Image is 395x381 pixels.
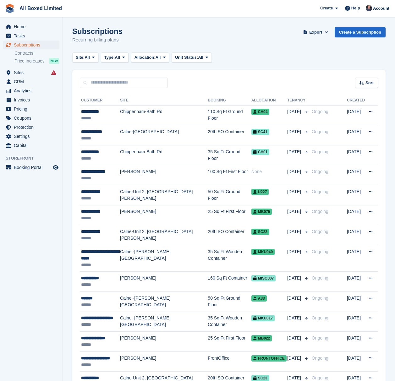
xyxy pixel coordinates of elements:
span: SC22 [251,229,269,235]
td: [DATE] [347,245,365,272]
span: Ongoing [312,249,328,254]
td: 25 Sq Ft First Floor [208,332,251,352]
span: [DATE] [287,168,302,175]
td: 110 Sq Ft Ground Floor [208,105,251,125]
img: Dan Goss [366,5,372,11]
td: Calne -[PERSON_NAME][GEOGRAPHIC_DATA] [120,292,208,312]
span: [DATE] [287,295,302,302]
a: Contracts [14,50,59,56]
a: Preview store [52,164,59,171]
i: Smart entry sync failures have occurred [51,70,56,75]
a: Price increases NEW [14,57,59,64]
td: [DATE] [347,205,365,225]
button: Allocation: All [131,52,169,63]
span: [DATE] [287,108,302,115]
td: [DATE] [347,312,365,332]
a: menu [3,141,59,150]
span: FrontOffice [251,355,287,362]
span: Subscriptions [14,41,52,49]
td: [DATE] [347,145,365,165]
button: Export [302,27,330,37]
button: Type: All [101,52,129,63]
span: CH01 [251,149,270,155]
span: Price increases [14,58,45,64]
span: All [85,54,90,61]
div: NEW [49,58,59,64]
span: Home [14,22,52,31]
span: Ongoing [312,169,328,174]
td: Calne -[PERSON_NAME][GEOGRAPHIC_DATA] [120,245,208,272]
td: Chippenham-Bath Rd [120,145,208,165]
span: A33 [251,295,267,302]
div: None [251,168,287,175]
span: [DATE] [287,335,302,341]
td: [PERSON_NAME] [120,351,208,372]
span: [DATE] [287,315,302,321]
span: [DATE] [287,149,302,155]
span: SC41 [251,129,269,135]
td: Calne-Unit 2, [GEOGRAPHIC_DATA][PERSON_NAME] [120,225,208,245]
span: Ongoing [312,209,328,214]
td: [PERSON_NAME] [120,332,208,352]
span: MB075 [251,209,272,215]
a: menu [3,31,59,40]
td: [DATE] [347,272,365,292]
td: [DATE] [347,185,365,205]
td: FrontOffice [208,351,251,372]
span: Capital [14,141,52,150]
span: [DATE] [287,228,302,235]
td: 160 Sq Ft Container [208,272,251,292]
span: Account [373,5,389,12]
td: 20ft ISO Container [208,125,251,145]
a: menu [3,132,59,141]
a: menu [3,163,59,172]
td: [PERSON_NAME] [120,165,208,185]
span: U227 [251,189,269,195]
a: menu [3,41,59,49]
th: Booking [208,95,251,106]
span: Ongoing [312,149,328,154]
td: [DATE] [347,165,365,185]
span: Ongoing [312,275,328,280]
a: Create a Subscription [335,27,386,37]
a: menu [3,86,59,95]
span: CRM [14,77,52,86]
span: Ongoing [312,356,328,361]
td: 100 Sq Ft First Floor [208,165,251,185]
span: MKU017 [251,315,275,321]
span: MKU040 [251,249,275,255]
span: Ongoing [312,229,328,234]
span: [DATE] [287,355,302,362]
span: Ongoing [312,296,328,301]
td: [DATE] [347,332,365,352]
a: menu [3,22,59,31]
span: Ongoing [312,109,328,114]
span: Storefront [6,155,63,161]
span: All [198,54,203,61]
th: Customer [80,95,120,106]
span: Protection [14,123,52,132]
a: menu [3,77,59,86]
span: Ongoing [312,129,328,134]
td: [DATE] [347,225,365,245]
span: Tasks [14,31,52,40]
td: 50 Sq Ft Ground Floor [208,185,251,205]
span: Ongoing [312,375,328,380]
span: Export [309,29,322,35]
span: Analytics [14,86,52,95]
span: [DATE] [287,128,302,135]
span: Sort [365,80,374,86]
span: Help [351,5,360,11]
td: [PERSON_NAME] [120,272,208,292]
span: Create [320,5,333,11]
img: stora-icon-8386f47178a22dfd0bd8f6a31ec36ba5ce8667c1dd55bd0f319d3a0aa187defe.svg [5,4,14,13]
a: menu [3,114,59,122]
span: Coupons [14,114,52,122]
span: Unit Status: [175,54,198,61]
span: Ongoing [312,315,328,320]
a: All Boxed Limited [17,3,64,14]
button: Unit Status: All [172,52,211,63]
span: CH04 [251,109,270,115]
span: Ongoing [312,335,328,340]
span: Ongoing [312,189,328,194]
